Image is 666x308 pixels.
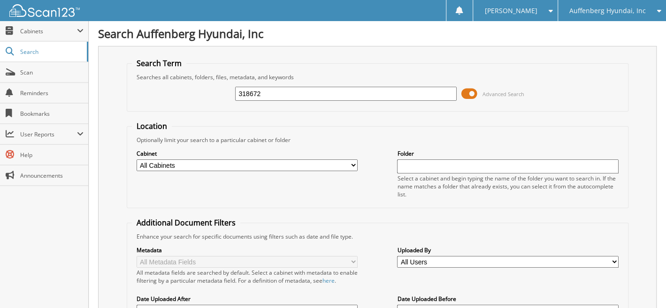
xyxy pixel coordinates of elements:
[20,48,82,56] span: Search
[322,277,335,285] a: here
[20,27,77,35] span: Cabinets
[20,68,84,76] span: Scan
[137,246,358,254] label: Metadata
[132,58,186,68] legend: Search Term
[132,121,172,131] legend: Location
[20,172,84,180] span: Announcements
[137,150,358,158] label: Cabinet
[137,269,358,285] div: All metadata fields are searched by default. Select a cabinet with metadata to enable filtering b...
[20,130,77,138] span: User Reports
[20,110,84,118] span: Bookmarks
[397,295,618,303] label: Date Uploaded Before
[137,295,358,303] label: Date Uploaded After
[397,174,618,198] div: Select a cabinet and begin typing the name of the folder you want to search in. If the name match...
[20,151,84,159] span: Help
[132,136,623,144] div: Optionally limit your search to a particular cabinet or folder
[98,26,657,41] h1: Search Auffenberg Hyundai, Inc
[132,73,623,81] div: Searches all cabinets, folders, files, metadata, and keywords
[9,4,80,17] img: scan123-logo-white.svg
[482,90,524,98] span: Advanced Search
[484,8,537,14] span: [PERSON_NAME]
[397,246,618,254] label: Uploaded By
[20,89,84,97] span: Reminders
[619,263,666,308] iframe: Chat Widget
[397,150,618,158] label: Folder
[569,8,646,14] span: Auffenberg Hyundai, Inc
[132,218,240,228] legend: Additional Document Filters
[132,233,623,240] div: Enhance your search for specific documents using filters such as date and file type.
